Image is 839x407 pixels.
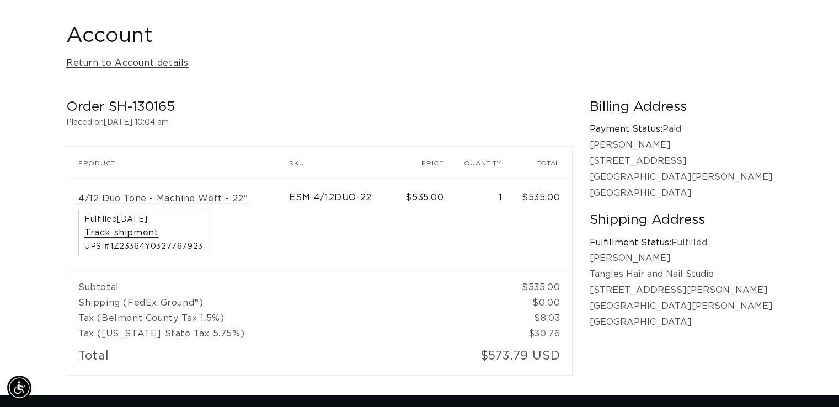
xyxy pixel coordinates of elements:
a: Track shipment [84,227,158,239]
td: $535.00 [514,180,572,270]
p: [PERSON_NAME] [STREET_ADDRESS] [GEOGRAPHIC_DATA][PERSON_NAME] [GEOGRAPHIC_DATA] [590,137,773,201]
td: $8.03 [514,310,572,326]
h2: Shipping Address [590,212,773,229]
a: 4/12 Duo Tone - Machine Weft - 22" [78,193,248,205]
td: $30.76 [514,326,572,341]
div: Accessibility Menu [7,376,31,400]
p: Fulfilled [590,235,773,251]
td: Tax (Belmont County Tax 1.5%) [66,310,514,326]
iframe: Chat Widget [784,354,839,407]
td: $535.00 [514,270,572,295]
h1: Account [66,23,773,50]
th: Product [66,147,289,180]
th: Price [398,147,456,180]
td: Total [66,341,456,375]
p: Paid [590,121,773,137]
td: $573.79 USD [456,341,572,375]
strong: Payment Status: [590,125,662,133]
td: 1 [456,180,514,270]
td: ESM-4/12DUO-22 [289,180,398,270]
time: [DATE] [117,216,148,223]
span: Fulfilled [84,216,203,223]
h2: Billing Address [590,99,773,116]
h2: Order SH-130165 [66,99,572,116]
a: Return to Account details [66,55,189,71]
th: SKU [289,147,398,180]
span: $535.00 [405,193,443,202]
p: [PERSON_NAME] Tangles Hair and Nail Studio [STREET_ADDRESS][PERSON_NAME] [GEOGRAPHIC_DATA][PERSON... [590,250,773,330]
td: Shipping (FedEx Ground®) [66,295,514,310]
time: [DATE] 10:04 am [104,119,169,126]
td: Subtotal [66,270,514,295]
strong: Fulfillment Status: [590,238,671,247]
td: $0.00 [514,295,572,310]
p: Placed on [66,116,572,130]
td: Tax ([US_STATE] State Tax 5.75%) [66,326,514,341]
th: Total [514,147,572,180]
th: Quantity [456,147,514,180]
span: UPS #1Z23364Y0327767923 [84,243,203,250]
